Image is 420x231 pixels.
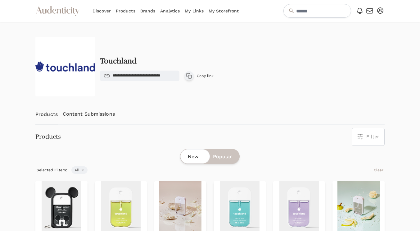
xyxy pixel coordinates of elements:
[213,153,232,160] span: Popular
[35,37,95,96] img: 637588e861ace04eef377fd3_touchland-p-800.png
[184,71,214,81] button: Copy link
[188,153,199,160] span: New
[71,166,88,174] span: All
[35,166,68,174] span: Selected Filters:
[35,132,61,141] h3: Products
[352,128,384,146] button: Filter
[366,133,379,141] span: Filter
[100,57,137,66] h2: Touchland
[373,166,385,174] button: Clear
[35,104,58,124] a: Products
[63,104,115,124] a: Content Submissions
[197,73,214,78] span: Copy link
